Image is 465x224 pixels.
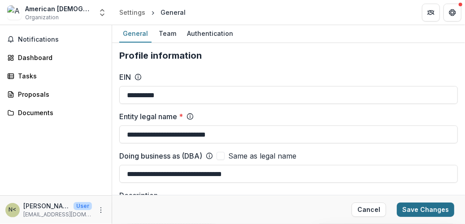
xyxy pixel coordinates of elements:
button: Open entity switcher [96,4,109,22]
div: N. Ordover <ordover@ajws.org> [9,207,17,213]
div: Team [155,27,180,40]
div: Tasks [18,71,101,81]
div: Authentication [183,27,237,40]
span: Organization [25,13,59,22]
span: Same as legal name [228,151,296,161]
a: Dashboard [4,50,108,65]
div: Proposals [18,90,101,99]
nav: breadcrumb [116,6,189,19]
button: Get Help [443,4,461,22]
div: Documents [18,108,101,117]
button: Notifications [4,32,108,47]
h2: Profile information [119,50,458,61]
div: General [161,8,186,17]
label: Description [119,190,452,201]
p: [PERSON_NAME] <[PERSON_NAME][EMAIL_ADDRESS][DOMAIN_NAME]> [23,201,70,211]
a: Tasks [4,69,108,83]
span: Notifications [18,36,104,43]
a: Authentication [183,25,237,43]
a: Proposals [4,87,108,102]
div: American [DEMOGRAPHIC_DATA] World Service [25,4,92,13]
button: Partners [422,4,440,22]
a: Team [155,25,180,43]
a: Documents [4,105,108,120]
p: [EMAIL_ADDRESS][DOMAIN_NAME] [23,211,92,219]
div: Settings [119,8,145,17]
a: Settings [116,6,149,19]
img: American Jewish World Service [7,5,22,20]
button: More [96,205,106,215]
label: Entity legal name [119,111,183,122]
a: General [119,25,152,43]
div: Dashboard [18,53,101,62]
button: Cancel [352,202,386,217]
label: EIN [119,72,131,82]
div: General [119,27,152,40]
p: User [74,202,92,210]
label: Doing business as (DBA) [119,151,202,161]
button: Save Changes [397,202,454,217]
